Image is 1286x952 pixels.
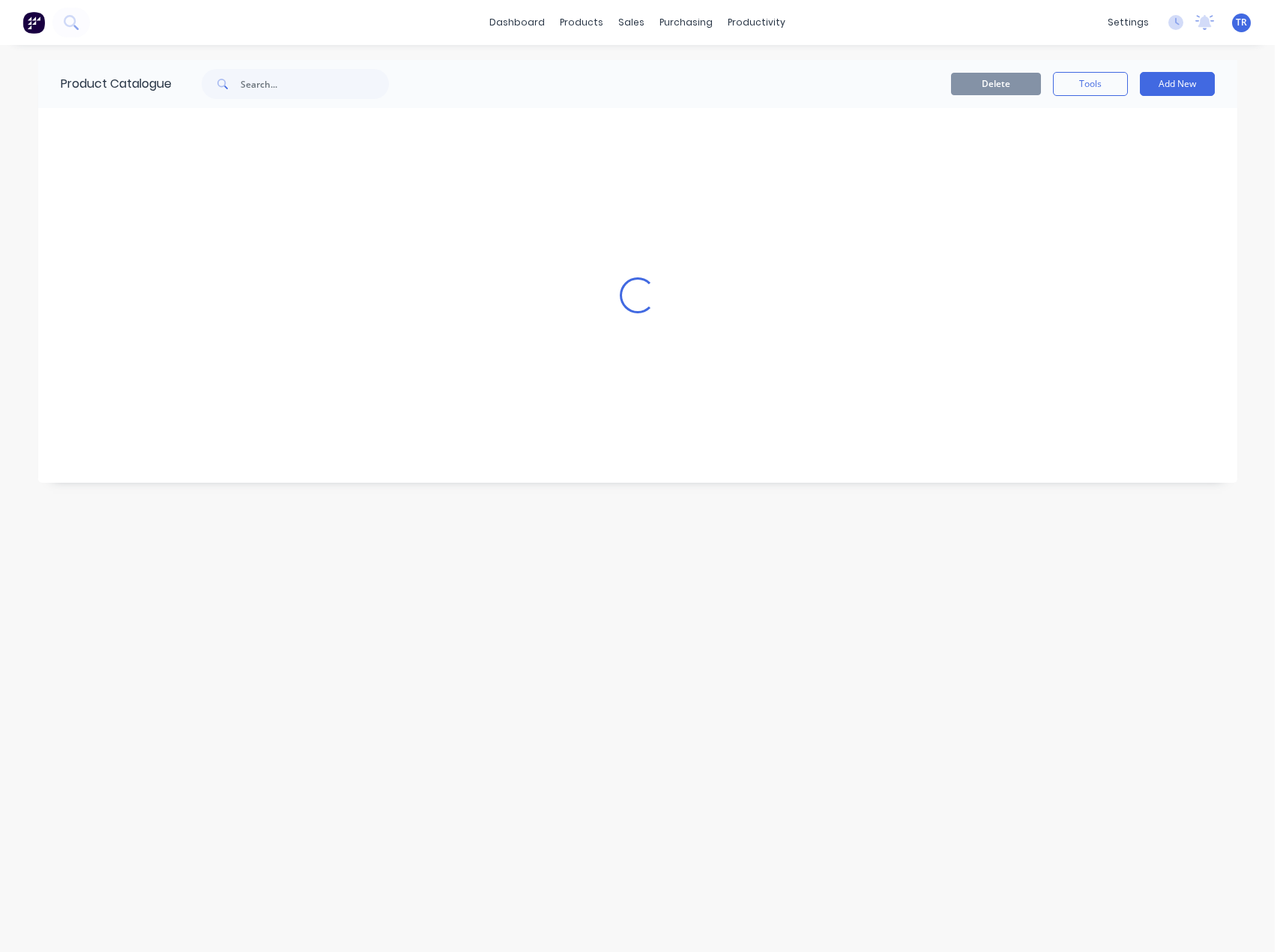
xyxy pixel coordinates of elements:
[720,11,793,34] div: productivity
[1140,72,1215,96] button: Add New
[611,11,652,34] div: sales
[1236,16,1247,29] span: TR
[241,69,389,99] input: Search...
[951,73,1041,95] button: Delete
[38,60,172,108] div: Product Catalogue
[1235,901,1271,937] iframe: To enrich screen reader interactions, please activate Accessibility in Grammarly extension settings
[652,11,720,34] div: purchasing
[482,11,552,34] a: dashboard
[22,11,45,34] img: Factory
[552,11,611,34] div: products
[1100,11,1156,34] div: settings
[1053,72,1128,96] button: Tools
